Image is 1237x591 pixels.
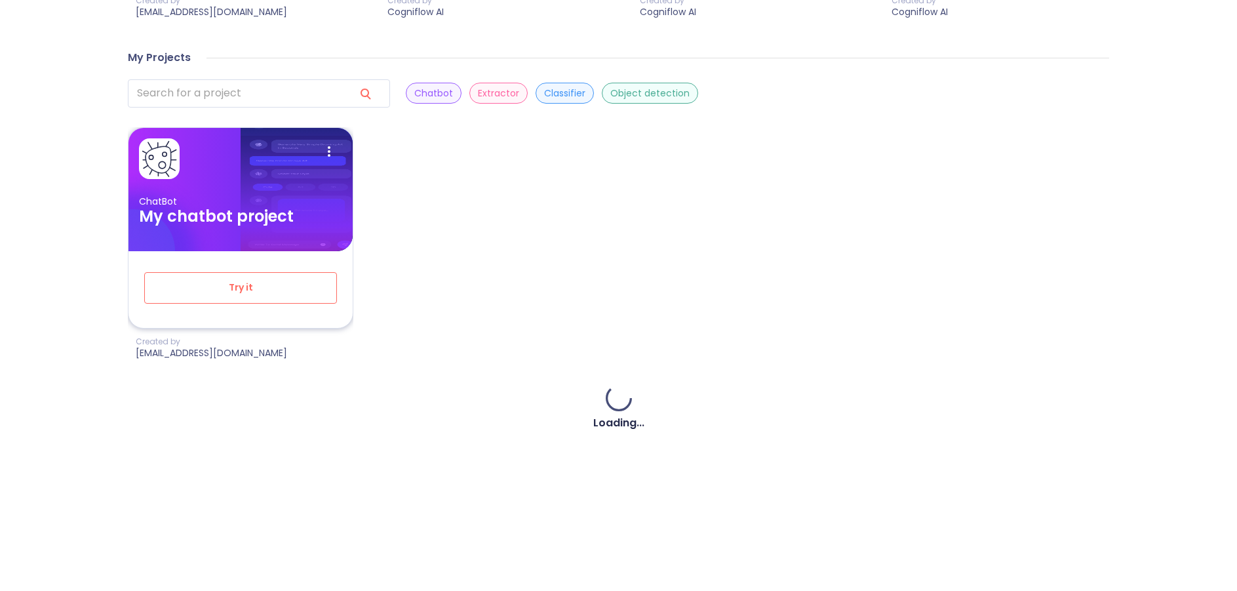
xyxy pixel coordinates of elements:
[128,51,191,64] h4: My Projects
[640,6,696,18] p: Cogniflow AI
[610,87,690,100] p: Object detection
[478,87,519,100] p: Extractor
[387,6,444,18] p: Cogniflow AI
[144,272,337,304] button: Try it
[128,171,216,336] img: card ellipse
[166,279,315,296] span: Try it
[128,79,344,108] input: search
[593,417,644,430] h4: Loading...
[136,347,287,359] p: [EMAIL_ADDRESS][DOMAIN_NAME]
[414,87,453,100] p: Chatbot
[892,6,948,18] p: Cogniflow AI
[141,140,178,177] img: card avatar
[136,336,287,347] p: Created by
[136,6,287,18] p: [EMAIL_ADDRESS][DOMAIN_NAME]
[139,207,342,226] h3: My chatbot project
[139,195,342,208] p: ChatBot
[544,87,585,100] p: Classifier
